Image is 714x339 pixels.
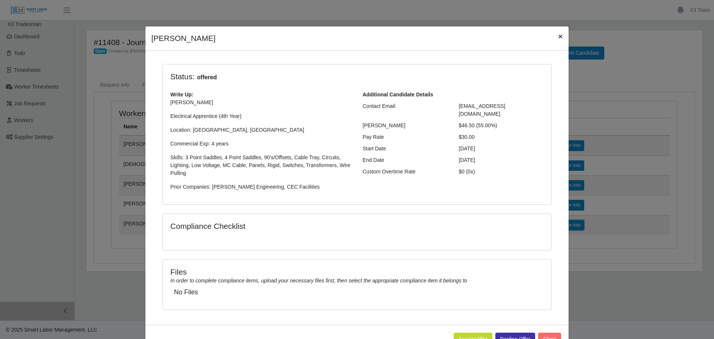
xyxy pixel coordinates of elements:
[170,72,448,82] h4: Status:
[170,183,351,191] p: Prior Companies: [PERSON_NAME] Engineering, CEC Facilities
[459,169,475,175] span: $0 (0x)
[170,92,193,97] b: Write Up:
[453,133,550,141] div: $30.00
[453,145,550,153] div: [DATE]
[363,92,433,97] b: Additional Candidate Details
[558,32,563,41] span: ×
[170,112,351,120] p: Electrical Apprentice (4th Year)
[453,122,550,129] div: $46.50 (55.00%)
[357,133,453,141] div: Pay Rate
[357,122,453,129] div: [PERSON_NAME]
[170,221,415,231] h4: Compliance Checklist
[151,32,216,44] h4: [PERSON_NAME]
[357,156,453,164] div: End Date
[170,278,467,284] i: In order to complete compliance items, upload your necessary files first, then select the appropr...
[170,99,351,106] p: [PERSON_NAME]
[357,145,453,153] div: Start Date
[552,26,569,46] button: Close
[174,288,540,296] h5: No Files
[170,140,351,148] p: Commercial Exp: 4 years
[459,103,505,117] span: [EMAIL_ADDRESS][DOMAIN_NAME]
[170,126,351,134] p: Location: [GEOGRAPHIC_DATA], [GEOGRAPHIC_DATA]
[459,157,475,163] span: [DATE]
[357,168,453,176] div: Custom Overtime Rate
[170,154,351,177] p: Skills: 3 Point Saddles, 4 Point Saddles, 90's/Offsets, Cable Tray, Circuits, Lighting, Low Volta...
[194,73,219,82] span: offered
[170,267,544,276] h4: Files
[357,102,453,118] div: Contact Email:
